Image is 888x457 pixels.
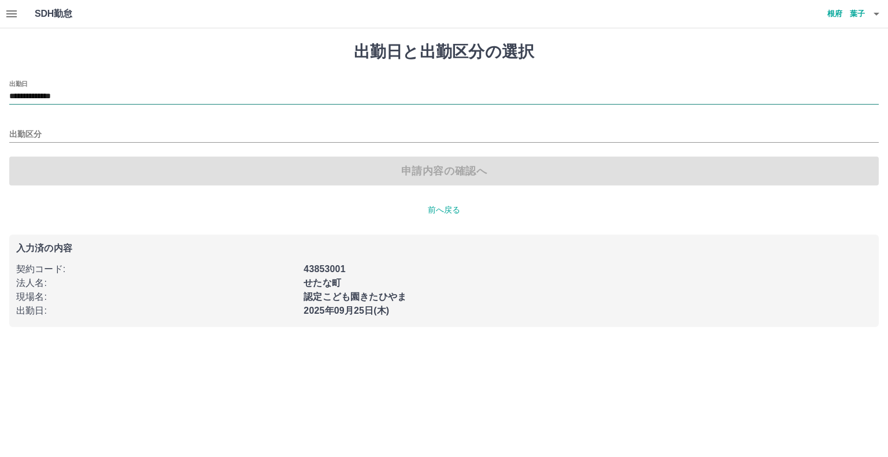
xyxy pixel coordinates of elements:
label: 出勤日 [9,79,28,88]
p: 現場名 : [16,290,297,304]
p: 出勤日 : [16,304,297,318]
h1: 出勤日と出勤区分の選択 [9,42,879,62]
b: 認定こども園きたひやま [304,292,406,302]
b: せたな町 [304,278,341,288]
p: 法人名 : [16,276,297,290]
b: 43853001 [304,264,345,274]
b: 2025年09月25日(木) [304,306,389,315]
p: 前へ戻る [9,204,879,216]
p: 入力済の内容 [16,244,872,253]
p: 契約コード : [16,262,297,276]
